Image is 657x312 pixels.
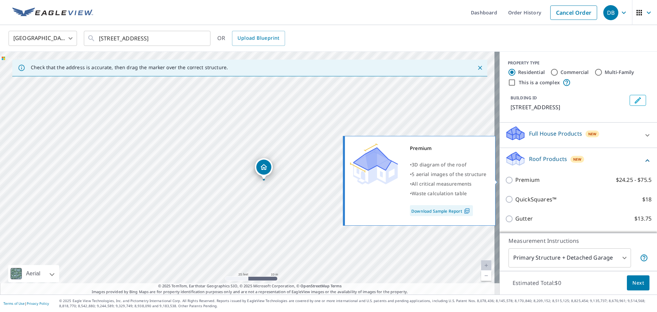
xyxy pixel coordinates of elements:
[508,248,631,267] div: Primary Structure + Detached Garage
[481,260,491,271] a: Current Level 20, Zoom In Disabled
[515,176,540,184] p: Premium
[505,125,652,145] div: Full House ProductsNew
[529,155,567,163] p: Roof Products
[561,69,589,76] label: Commercial
[255,158,273,179] div: Dropped pin, building 1, Residential property, 6310 Deep Creek Dr Prospect, KY 40059
[515,195,556,204] p: QuickSquares™
[158,283,342,289] span: © 2025 TomTom, Earthstar Geographics SIO, © 2025 Microsoft Corporation, ©
[588,131,597,137] span: New
[350,143,398,185] img: Premium
[31,64,228,71] p: Check that the address is accurate, then drag the marker over the correct structure.
[24,265,42,282] div: Aerial
[508,60,649,66] div: PROPERTY TYPE
[410,179,487,189] div: •
[481,271,491,281] a: Current Level 20, Zoom Out
[232,31,285,46] a: Upload Blueprint
[462,208,472,214] img: Pdf Icon
[603,5,618,20] div: DB
[642,195,652,204] p: $18
[410,189,487,198] div: •
[412,180,472,187] span: All critical measurements
[3,301,25,306] a: Terms of Use
[640,254,648,262] span: Your report will include the primary structure and a detached garage if one exists.
[237,34,279,42] span: Upload Blueprint
[410,170,487,179] div: •
[511,103,627,111] p: [STREET_ADDRESS]
[573,157,582,162] span: New
[3,301,49,305] p: |
[634,214,652,223] p: $13.75
[331,283,342,288] a: Terms
[632,279,644,287] span: Next
[630,95,646,106] button: Edit building 1
[8,265,59,282] div: Aerial
[476,63,485,72] button: Close
[12,8,93,18] img: EV Logo
[412,190,467,197] span: Waste calculation table
[300,283,329,288] a: OpenStreetMap
[217,31,285,46] div: OR
[99,29,196,48] input: Search by address or latitude-longitude
[515,214,533,223] p: Gutter
[412,161,466,168] span: 3D diagram of the roof
[550,5,597,20] a: Cancel Order
[505,151,652,170] div: Roof ProductsNew
[27,301,49,306] a: Privacy Policy
[529,129,582,138] p: Full House Products
[410,143,487,153] div: Premium
[410,160,487,170] div: •
[627,275,649,291] button: Next
[605,69,634,76] label: Multi-Family
[518,69,545,76] label: Residential
[410,205,473,216] a: Download Sample Report
[9,29,77,48] div: [GEOGRAPHIC_DATA]
[412,171,486,177] span: 5 aerial images of the structure
[59,298,654,309] p: © 2025 Eagle View Technologies, Inc. and Pictometry International Corp. All Rights Reserved. Repo...
[511,95,537,101] p: BUILDING ID
[507,275,567,290] p: Estimated Total: $0
[616,176,652,184] p: $24.25 - $75.5
[508,237,648,245] p: Measurement Instructions
[519,79,560,86] label: This is a complex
